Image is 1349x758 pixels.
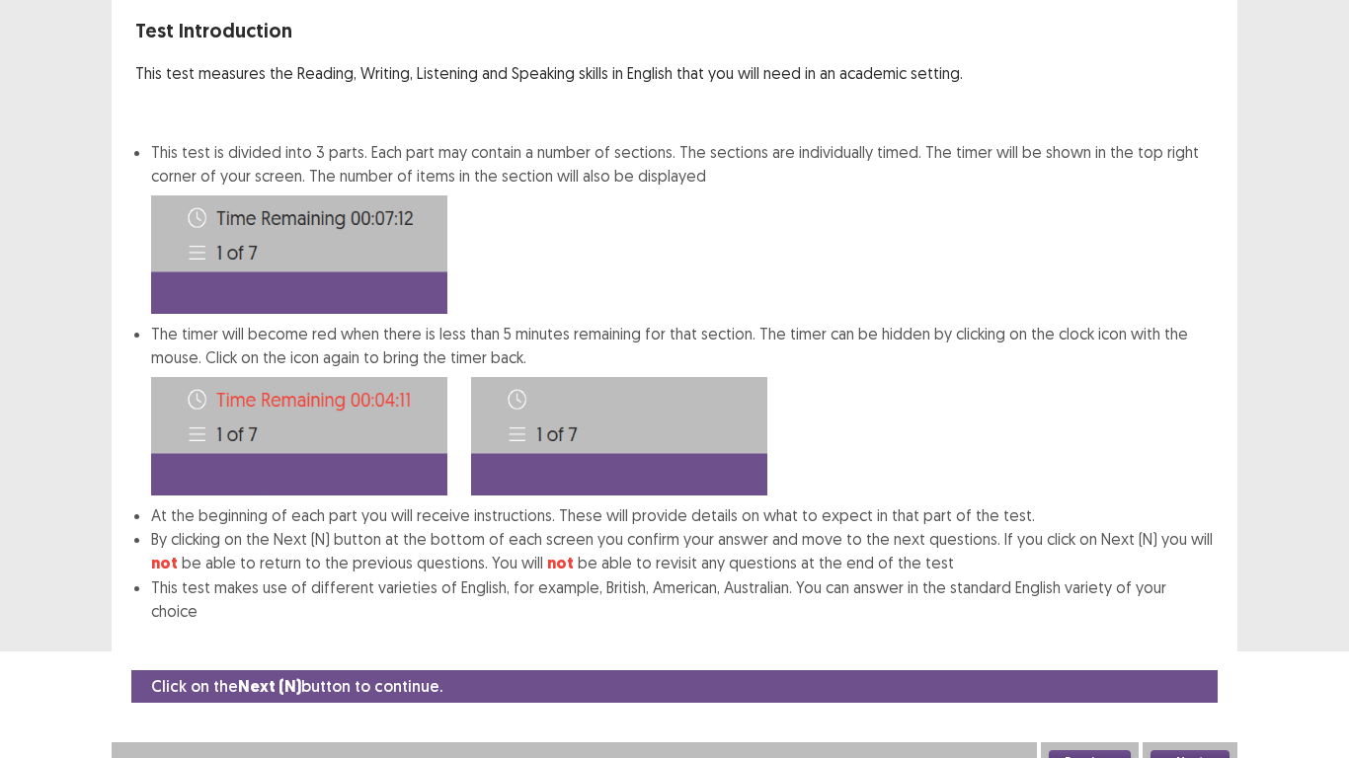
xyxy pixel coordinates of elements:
[151,674,442,699] p: Click on the button to continue.
[135,16,1214,45] p: Test Introduction
[471,377,767,495] img: Time-image
[151,527,1214,575] li: By clicking on the Next (N) button at the bottom of each screen you confirm your answer and move ...
[547,553,574,573] strong: not
[238,676,301,697] strong: Next (N)
[151,140,1214,314] li: This test is divided into 3 parts. Each part may contain a number of sections. The sections are i...
[151,322,1214,503] li: The timer will become red when there is less than 5 minutes remaining for that section. The timer...
[135,61,1214,85] p: This test measures the Reading, Writing, Listening and Speaking skills in English that you will n...
[151,195,447,314] img: Time-image
[151,503,1214,527] li: At the beginning of each part you will receive instructions. These will provide details on what t...
[151,553,178,573] strong: not
[151,377,447,495] img: Time-image
[151,575,1214,623] li: This test makes use of different varieties of English, for example, British, American, Australian...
